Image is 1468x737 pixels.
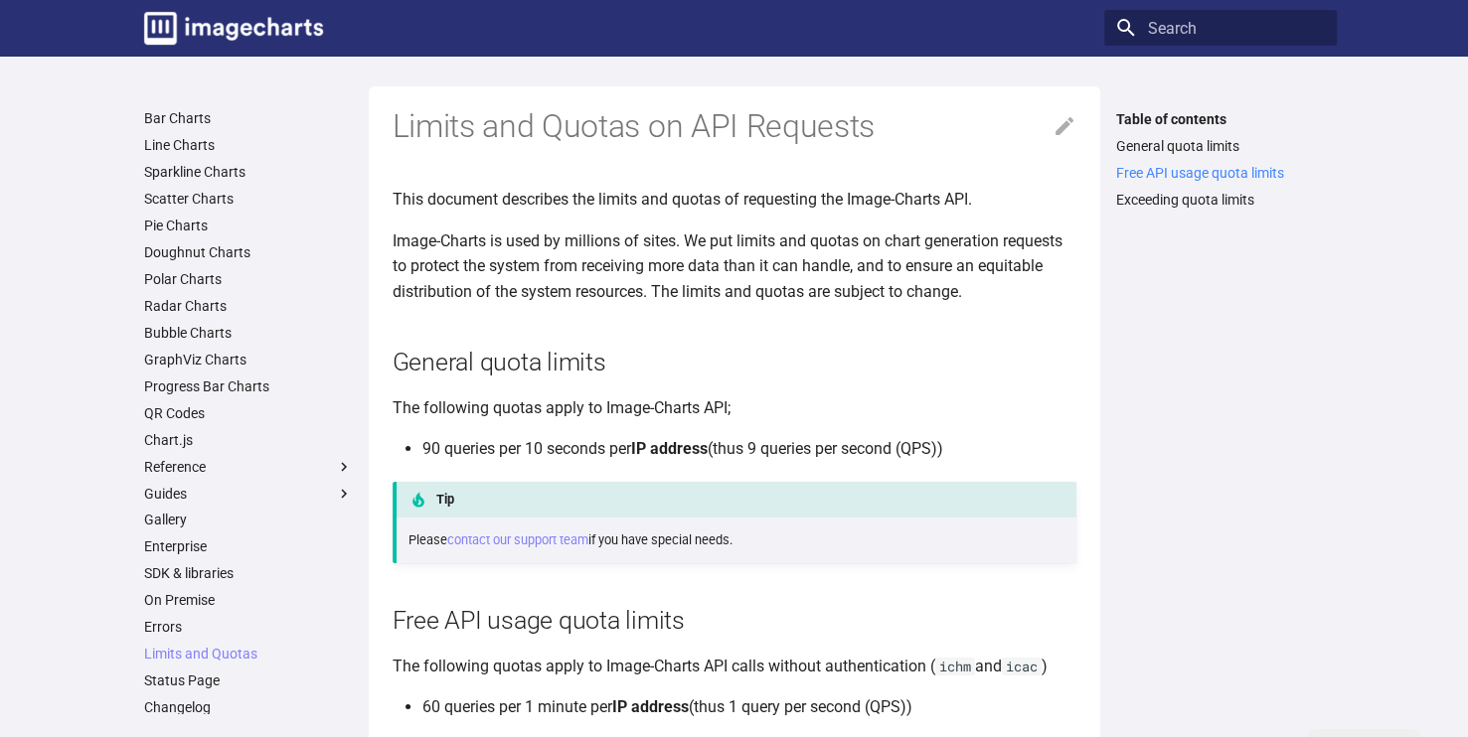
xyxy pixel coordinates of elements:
[447,532,588,547] a: contact our support team
[144,404,353,422] a: QR Codes
[393,654,1076,679] p: The following quotas apply to Image-Charts API calls without authentication ( and )
[144,698,353,716] a: Changelog
[1116,164,1325,182] a: Free API usage quota limits
[1116,191,1325,209] a: Exceeding quota limits
[422,694,1076,720] li: 60 queries per 1 minute per (thus 1 query per second (QPS))
[393,482,1076,517] p: Tip
[393,106,1076,148] h1: Limits and Quotas on API Requests
[1104,110,1337,209] nav: Table of contents
[144,591,353,609] a: On Premise
[612,697,689,716] strong: IP address
[144,163,353,181] a: Sparkline Charts
[144,564,353,582] a: SDK & libraries
[631,439,708,458] strong: IP address
[393,395,1076,421] p: The following quotas apply to Image-Charts API;
[1104,10,1337,46] input: Search
[144,109,353,127] a: Bar Charts
[144,12,323,45] img: logo
[935,658,975,675] code: ichm
[136,4,331,53] a: Image-Charts documentation
[144,243,353,261] a: Doughnut Charts
[144,537,353,555] a: Enterprise
[1104,110,1337,128] label: Table of contents
[144,431,353,449] a: Chart.js
[144,485,353,503] label: Guides
[144,351,353,368] a: GraphViz Charts
[144,190,353,208] a: Scatter Charts
[422,436,1076,462] li: 90 queries per 10 seconds per (thus 9 queries per second (QPS))
[1116,137,1325,155] a: General quota limits
[144,377,353,395] a: Progress Bar Charts
[144,458,353,476] label: Reference
[144,136,353,154] a: Line Charts
[144,217,353,234] a: Pie Charts
[393,345,1076,379] h2: General quota limits
[393,603,1076,638] h2: Free API usage quota limits
[144,671,353,689] a: Status Page
[144,511,353,528] a: Gallery
[144,618,353,636] a: Errors
[144,645,353,663] a: Limits and Quotas
[144,270,353,288] a: Polar Charts
[1002,658,1042,675] code: icac
[144,324,353,342] a: Bubble Charts
[408,530,1064,550] p: Please if you have special needs.
[393,228,1076,305] p: Image-Charts is used by millions of sites. We put limits and quotas on chart generation requests ...
[393,187,1076,213] p: This document describes the limits and quotas of requesting the Image-Charts API.
[144,297,353,315] a: Radar Charts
